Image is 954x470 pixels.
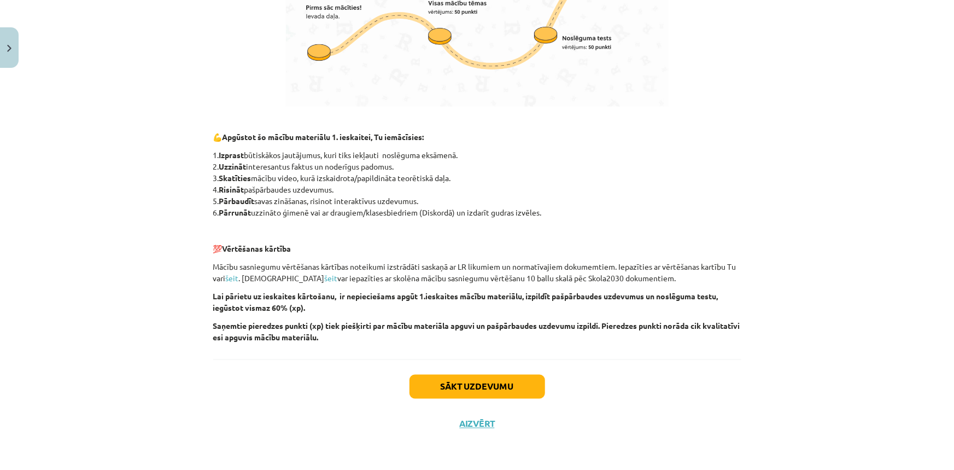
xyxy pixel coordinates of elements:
[219,184,244,194] strong: Risināt
[213,291,718,312] strong: Lai pārietu uz ieskaites kārtošanu, ir nepieciešams apgūt 1.ieskaites mācību materiālu, izpildīt ...
[456,419,498,430] button: Aizvērt
[219,173,251,183] strong: Skatīties
[325,273,338,283] a: šeit
[219,150,244,160] strong: Izprast
[223,243,291,253] strong: Vērtēšanas kārtība
[213,243,741,254] p: 💯
[213,131,741,143] p: 💪
[409,375,545,399] button: Sākt uzdevumu
[223,132,424,142] strong: Apgūstot šo mācību materiālu 1. ieskaitei, Tu iemācīsies:
[219,196,255,206] strong: Pārbaudīt
[219,207,251,217] strong: Pārrunāt
[213,321,740,342] strong: Saņemtie pieredzes punkti (xp) tiek piešķirti par mācību materiāla apguvi un pašpārbaudes uzdevum...
[226,273,239,283] a: šeit
[213,149,741,218] p: 1. būtiskākos jautājumus, kuri tiks iekļauti noslēguma eksāmenā. 2. interesantus faktus un noderī...
[7,45,11,52] img: icon-close-lesson-0947bae3869378f0d4975bcd49f059093ad1ed9edebbc8119c70593378902aed.svg
[213,261,741,284] p: Mācību sasniegumu vērtēšanas kārtības noteikumi izstrādāti saskaņā ar LR likumiem un normatīvajie...
[219,161,247,171] strong: Uzzināt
